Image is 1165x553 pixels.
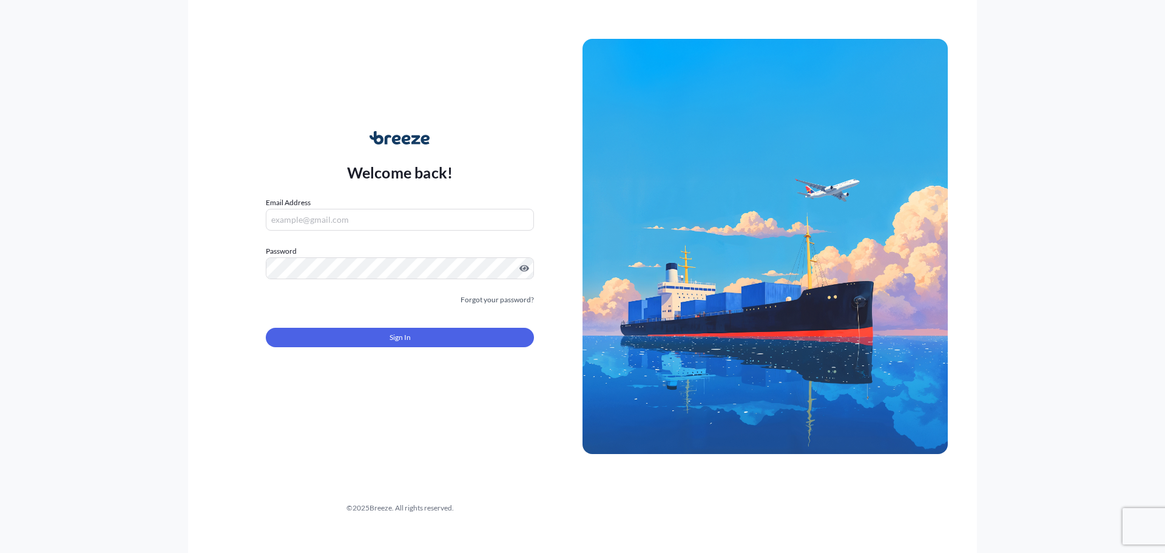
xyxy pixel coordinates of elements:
button: Sign In [266,328,534,347]
img: Ship illustration [582,39,948,454]
p: Welcome back! [347,163,453,182]
a: Forgot your password? [461,294,534,306]
span: Sign In [390,331,411,344]
div: © 2025 Breeze. All rights reserved. [217,502,582,514]
button: Show password [519,263,529,273]
input: example@gmail.com [266,209,534,231]
label: Email Address [266,197,311,209]
label: Password [266,245,534,257]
